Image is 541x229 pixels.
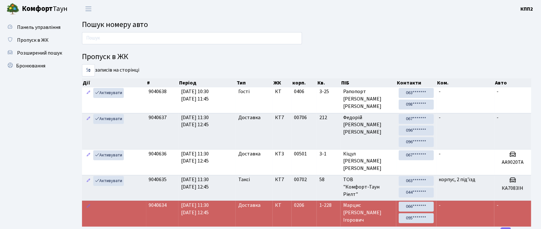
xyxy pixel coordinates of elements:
th: Авто [494,78,531,87]
span: Пропуск в ЖК [17,37,49,44]
span: 1-228 [319,202,338,209]
img: logo.png [6,3,19,15]
span: Федорій [PERSON_NAME] [PERSON_NAME] [343,114,394,136]
span: КТ7 [275,176,289,183]
a: Редагувати [85,202,92,212]
span: КТ7 [275,114,289,121]
select: записів на сторінці [82,64,95,76]
a: Редагувати [85,114,92,124]
span: 0406 [294,88,305,95]
span: Панель управління [17,24,60,31]
span: корпус, 2 під'їзд [439,176,476,183]
span: 58 [319,176,338,183]
button: Переключити навігацію [80,4,96,14]
a: Пропуск в ЖК [3,34,68,47]
span: [DATE] 11:30 [DATE] 12:45 [181,176,209,190]
span: Доставка [238,114,261,121]
th: Ком. [436,78,494,87]
span: 00706 [294,114,307,121]
th: Період [179,78,236,87]
span: КТ3 [275,150,289,158]
span: Гості [238,88,250,95]
th: Дії [82,78,146,87]
span: - [497,114,499,121]
span: - [439,114,441,121]
span: 212 [319,114,338,121]
a: Активувати [93,114,124,124]
span: Доставка [238,150,261,158]
span: 9040634 [149,202,167,209]
th: Кв. [317,78,341,87]
h5: АА9020ТА [497,159,529,165]
a: Бронювання [3,59,68,72]
span: Таксі [238,176,250,183]
span: КТ [275,88,289,95]
span: [DATE] 11:30 [DATE] 12:45 [181,202,209,216]
a: Розширений пошук [3,47,68,59]
label: записів на сторінці [82,64,139,76]
span: 9040635 [149,176,167,183]
span: Розширений пошук [17,49,62,57]
span: 3-25 [319,88,338,95]
th: # [146,78,179,87]
b: Комфорт [22,4,53,14]
span: 9040638 [149,88,167,95]
span: Пошук номеру авто [82,19,148,30]
span: Рапопорт [PERSON_NAME] [PERSON_NAME] [343,88,394,110]
span: Таун [22,4,68,14]
span: - [439,88,441,95]
span: КТ [275,202,289,209]
span: [DATE] 11:30 [DATE] 12:45 [181,114,209,128]
th: Контакти [397,78,437,87]
span: - [497,202,499,209]
span: Бронювання [16,62,45,69]
a: Активувати [93,176,124,186]
th: ПІБ [341,78,397,87]
span: - [439,202,441,209]
a: Панель управління [3,21,68,34]
h5: КА7083IH [497,185,529,191]
span: - [439,150,441,157]
h4: Пропуск в ЖК [82,52,531,62]
a: Редагувати [85,88,92,98]
span: Марцис [PERSON_NAME] Ігорович [343,202,394,224]
span: 00501 [294,150,307,157]
span: Доставка [238,202,261,209]
a: Активувати [93,88,124,98]
span: 9040637 [149,114,167,121]
a: КПП2 [521,5,533,13]
a: Редагувати [85,150,92,160]
th: Тип [236,78,273,87]
span: Кіцул [PERSON_NAME] [PERSON_NAME] [343,150,394,172]
input: Пошук [82,32,302,44]
span: ТОВ "Комфорт-Таун Ріелт" [343,176,394,198]
a: Активувати [93,150,124,160]
span: 9040636 [149,150,167,157]
span: 00702 [294,176,307,183]
span: 3-1 [319,150,338,158]
th: корп. [292,78,317,87]
span: [DATE] 10:30 [DATE] 11:45 [181,88,209,102]
a: Редагувати [85,176,92,186]
span: 0206 [294,202,305,209]
span: [DATE] 11:30 [DATE] 12:45 [181,150,209,165]
span: - [497,88,499,95]
th: ЖК [273,78,292,87]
